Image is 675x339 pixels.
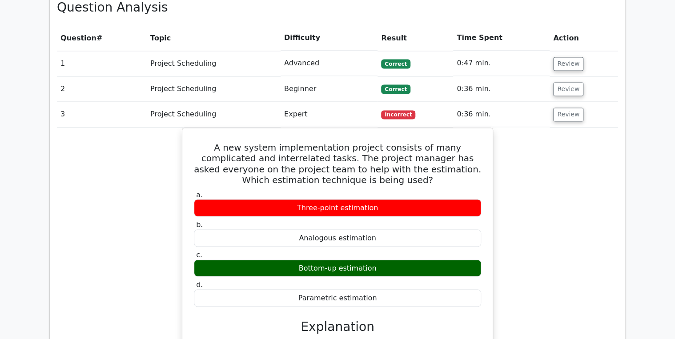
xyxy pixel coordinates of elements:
th: Time Spent [453,25,550,51]
td: Beginner [281,76,378,102]
div: Three-point estimation [194,199,481,216]
div: Bottom-up estimation [194,259,481,277]
td: 1 [57,51,147,76]
button: Review [553,82,583,96]
span: d. [196,280,203,288]
td: Project Scheduling [147,51,281,76]
td: 2 [57,76,147,102]
div: Analogous estimation [194,229,481,247]
div: Parametric estimation [194,289,481,307]
span: Question [60,34,96,42]
th: Action [550,25,618,51]
th: Result [378,25,453,51]
button: Review [553,57,583,71]
th: Topic [147,25,281,51]
span: c. [196,250,202,259]
td: 0:36 min. [453,102,550,127]
td: Advanced [281,51,378,76]
h5: A new system implementation project consists of many complicated and interrelated tasks. The proj... [193,142,482,185]
td: Project Scheduling [147,102,281,127]
h3: Explanation [199,319,476,334]
td: Expert [281,102,378,127]
th: # [57,25,147,51]
td: 0:47 min. [453,51,550,76]
button: Review [553,108,583,121]
span: Incorrect [381,110,415,119]
span: Correct [381,84,410,93]
td: 3 [57,102,147,127]
span: a. [196,190,203,199]
span: b. [196,220,203,228]
span: Correct [381,59,410,68]
td: 0:36 min. [453,76,550,102]
td: Project Scheduling [147,76,281,102]
th: Difficulty [281,25,378,51]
